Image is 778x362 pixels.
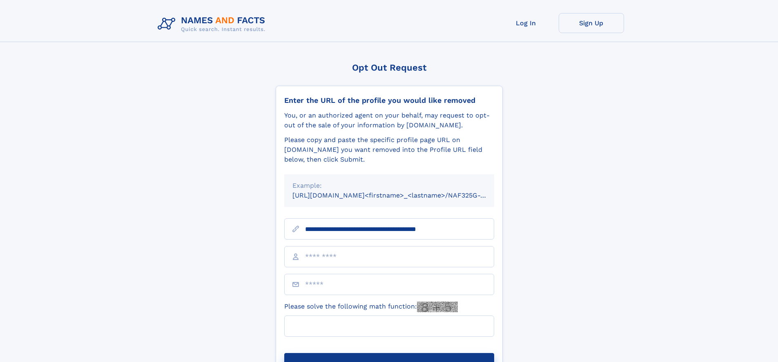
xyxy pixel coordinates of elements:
img: Logo Names and Facts [154,13,272,35]
small: [URL][DOMAIN_NAME]<firstname>_<lastname>/NAF325G-xxxxxxxx [292,191,510,199]
div: Enter the URL of the profile you would like removed [284,96,494,105]
div: Example: [292,181,486,191]
a: Sign Up [559,13,624,33]
div: Please copy and paste the specific profile page URL on [DOMAIN_NAME] you want removed into the Pr... [284,135,494,164]
div: You, or an authorized agent on your behalf, may request to opt-out of the sale of your informatio... [284,111,494,130]
label: Please solve the following math function: [284,302,458,312]
a: Log In [493,13,559,33]
div: Opt Out Request [276,62,503,73]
